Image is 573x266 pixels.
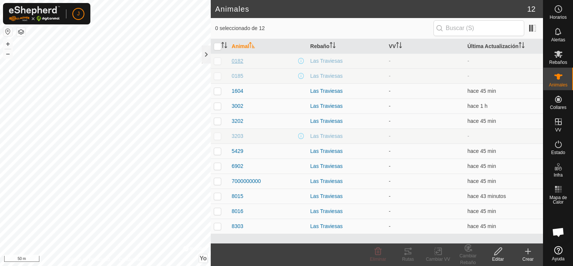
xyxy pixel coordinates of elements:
span: 25 sept 2025, 10:05 [467,118,496,124]
div: Las Traviesas [310,57,383,65]
span: 3002 [232,102,243,110]
app-display-virtual-paddock-transition: - [389,133,391,139]
span: J [77,10,80,18]
font: Última Actualización [467,43,518,49]
button: Yo [199,254,207,263]
span: Horarios [550,15,567,20]
span: Mapa de Calor [545,195,571,204]
div: Editar [483,256,513,263]
span: 25 sept 2025, 10:05 [467,88,496,94]
span: Infra [553,173,562,177]
span: 6902 [232,162,243,170]
app-display-virtual-paddock-transition: - [389,58,391,64]
span: VV [555,128,561,132]
font: VV [389,43,396,49]
h2: Animales [215,5,527,14]
span: Eliminar [370,257,386,262]
span: - [467,58,469,64]
div: Las Traviesas [310,222,383,230]
img: Logo Gallagher [9,6,60,21]
a: Política de Privacidad [66,256,109,263]
div: Chat abierto [547,221,570,243]
div: Las Traviesas [310,192,383,200]
span: Yo [199,255,207,261]
div: Las Traviesas [310,117,383,125]
button: – [3,49,12,58]
a: Ayuda [543,243,573,264]
a: Contáctenos [119,256,144,263]
span: 25 sept 2025, 10:05 [467,148,496,154]
p-sorticon: Activar para ordenar [396,43,402,49]
span: 25 sept 2025, 10:07 [467,193,506,199]
span: 25 sept 2025, 10:05 [467,208,496,214]
span: 3202 [232,117,243,125]
font: Animal [232,43,249,49]
span: Rebaños [549,60,567,65]
span: 25 sept 2025, 10:05 [467,223,496,229]
span: 25 sept 2025, 10:05 [467,163,496,169]
app-display-virtual-paddock-transition: - [389,193,391,199]
button: Capas del Mapa [16,27,25,36]
span: Alertas [551,38,565,42]
div: Las Traviesas [310,207,383,215]
span: 12 [527,3,535,15]
app-display-virtual-paddock-transition: - [389,118,391,124]
span: Collares [550,105,566,110]
div: Las Traviesas [310,102,383,110]
app-display-virtual-paddock-transition: - [389,103,391,109]
app-display-virtual-paddock-transition: - [389,148,391,154]
span: 0182 [232,57,243,65]
span: 1604 [232,87,243,95]
span: 0185 [232,72,243,80]
font: Rebaño [310,43,329,49]
span: Estado [551,150,565,155]
span: - [467,73,469,79]
p-sorticon: Activar para ordenar [221,43,227,49]
span: 8015 [232,192,243,200]
span: 25 sept 2025, 9:38 [467,103,487,109]
span: Animales [549,83,567,87]
span: 8303 [232,222,243,230]
span: Ayuda [552,257,565,261]
div: Cambiar VV [423,256,453,263]
app-display-virtual-paddock-transition: - [389,223,391,229]
app-display-virtual-paddock-transition: - [389,163,391,169]
app-display-virtual-paddock-transition: - [389,208,391,214]
p-sorticon: Activar para ordenar [249,43,255,49]
app-display-virtual-paddock-transition: - [389,88,391,94]
div: Las Traviesas [310,177,383,185]
app-display-virtual-paddock-transition: - [389,178,391,184]
div: Cambiar Rebaño [453,252,483,266]
span: 0 seleccionado de 12 [215,24,433,32]
p-sorticon: Activar para ordenar [330,43,336,49]
span: 7000000000 [232,177,261,185]
input: Buscar (S) [433,20,524,36]
span: 5429 [232,147,243,155]
span: 8016 [232,207,243,215]
button: Restablecer Mapa [3,27,12,36]
div: Las Traviesas [310,147,383,155]
div: Las Traviesas [310,87,383,95]
div: Las Traviesas [310,162,383,170]
span: - [467,133,469,139]
div: Crear [513,256,543,263]
span: 3203 [232,132,243,140]
app-display-virtual-paddock-transition: - [389,73,391,79]
div: Las Traviesas [310,132,383,140]
span: 25 sept 2025, 10:05 [467,178,496,184]
div: Las Traviesas [310,72,383,80]
div: Rutas [393,256,423,263]
button: + [3,39,12,48]
p-sorticon: Activar para ordenar [519,43,525,49]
